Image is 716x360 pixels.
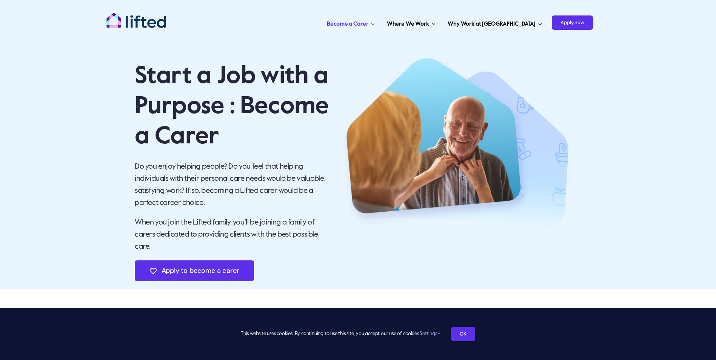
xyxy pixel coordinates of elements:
[135,219,318,251] span: When you join the Lifted family, you’ll be joining a family of carers dedicated to providing clie...
[135,163,326,207] span: Do you enjoy helping people? Do you feel that helping individuals with their personal care needs ...
[387,18,429,30] span: Where We Work
[342,57,568,226] img: Hero 1
[385,11,438,34] a: Where We Work
[106,12,166,20] a: lifted-logo
[162,267,239,275] span: Apply to become a carer
[225,11,593,34] nav: Carer Jobs Menu
[552,15,593,30] span: Apply now
[241,328,440,340] span: This website uses cookies. By continuing to use this site, you accept our use of cookies.
[445,11,544,34] a: Why Work at [GEOGRAPHIC_DATA]
[552,11,593,34] a: Apply now
[327,18,368,30] span: Become a Carer
[325,11,377,34] a: Become a Carer
[135,64,329,149] span: Start a Job with a Purpose : Become a Carer
[448,18,536,30] span: Why Work at [GEOGRAPHIC_DATA]
[420,331,440,336] a: Settings
[135,260,254,281] a: Apply to become a carer
[451,327,475,341] a: OK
